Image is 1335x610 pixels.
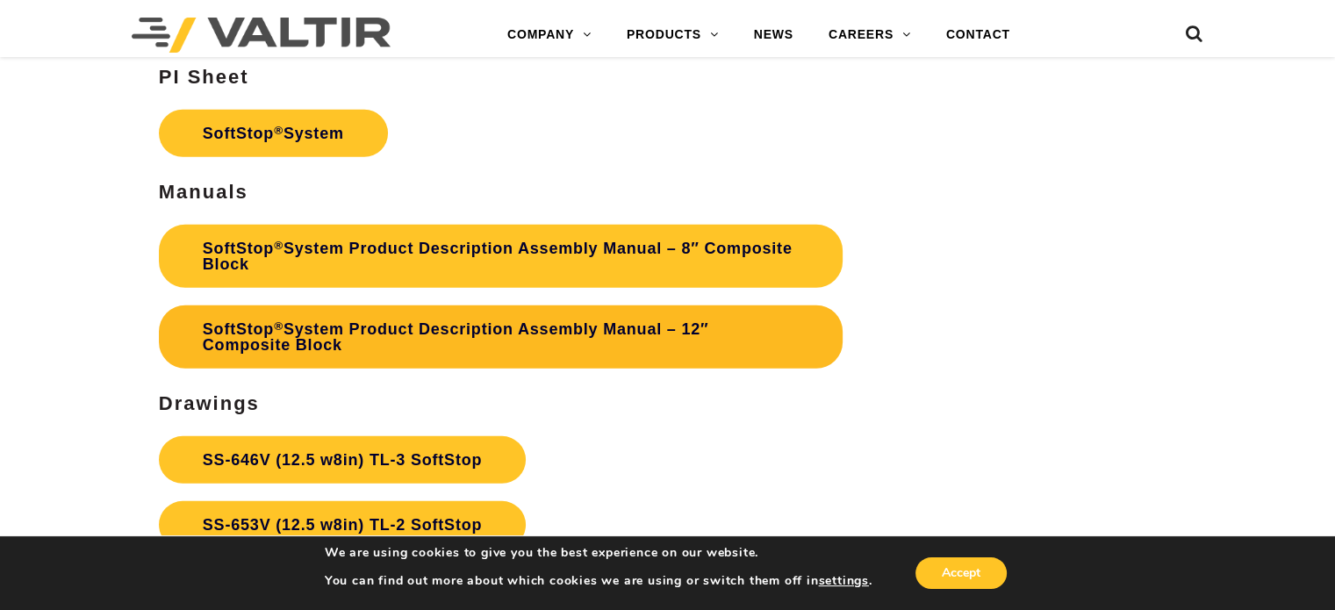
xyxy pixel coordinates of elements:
strong: Manuals [159,181,248,203]
button: settings [818,573,868,589]
sup: ® [274,124,284,137]
sup: ® [274,239,284,252]
a: CAREERS [811,18,929,53]
a: SS-653V (12.5 w8in) TL-2 SoftStop [159,501,526,549]
a: PRODUCTS [609,18,736,53]
sup: ® [274,319,284,333]
a: CONTACT [929,18,1028,53]
a: SoftStop®System [159,110,388,157]
img: Valtir [132,18,391,53]
a: NEWS [736,18,811,53]
a: SoftStop®System Product Description Assembly Manual – 8″ Composite Block [159,225,843,288]
p: You can find out more about which cookies we are using or switch them off in . [325,573,872,589]
a: SoftStop®System Product Description Assembly Manual – 12″ Composite Block [159,305,843,369]
button: Accept [915,557,1007,589]
a: COMPANY [490,18,609,53]
p: We are using cookies to give you the best experience on our website. [325,545,872,561]
a: SS-646V (12.5 w8in) TL-3 SoftStop [159,436,526,484]
strong: Drawings [159,392,260,414]
strong: PI Sheet [159,66,249,88]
